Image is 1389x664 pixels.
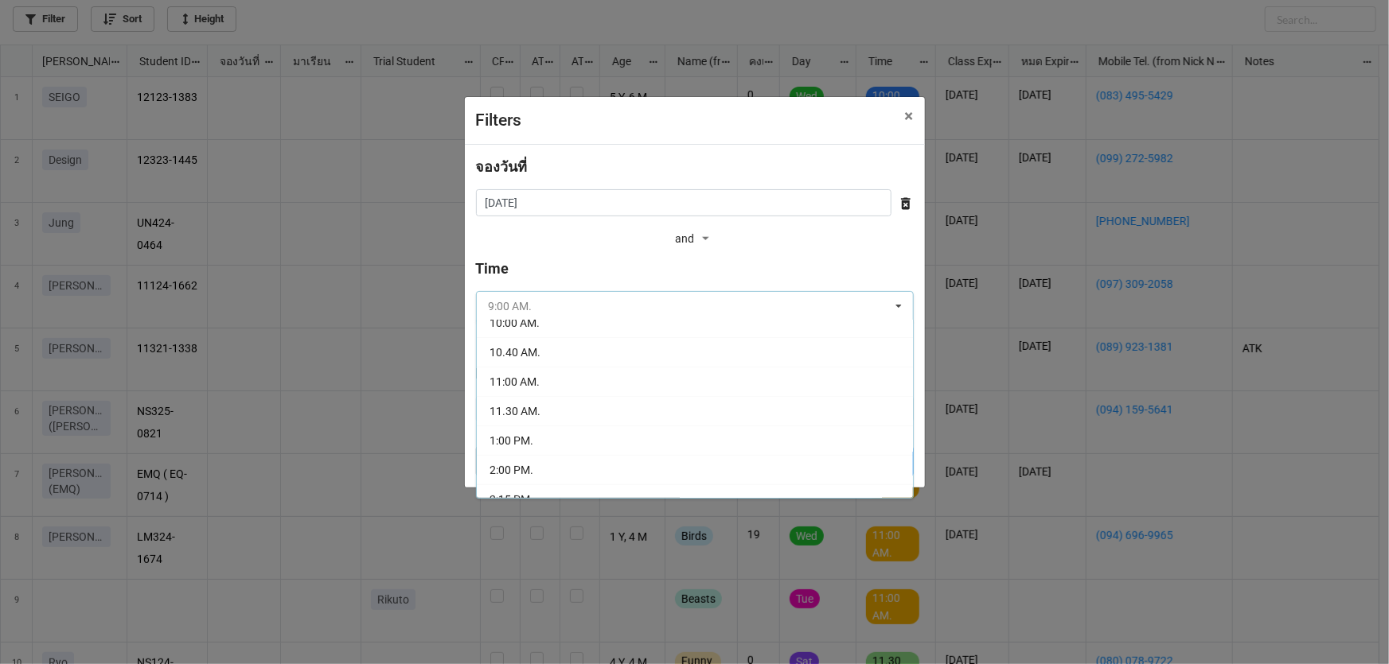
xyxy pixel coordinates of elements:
[476,108,870,134] div: Filters
[490,375,540,388] span: 11:00 AM.
[675,227,713,251] div: and
[476,156,528,178] label: จองวันที่
[490,434,533,447] span: 1:00 PM.
[490,346,540,359] span: 10.40 AM.
[490,493,533,506] span: 2:15 PM.
[490,405,540,417] span: 11.30 AM.
[490,316,540,329] span: 10:00 AM.
[490,464,533,476] span: 2:00 PM.
[476,258,509,280] label: Time
[905,107,914,126] span: ×
[476,189,892,216] input: Date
